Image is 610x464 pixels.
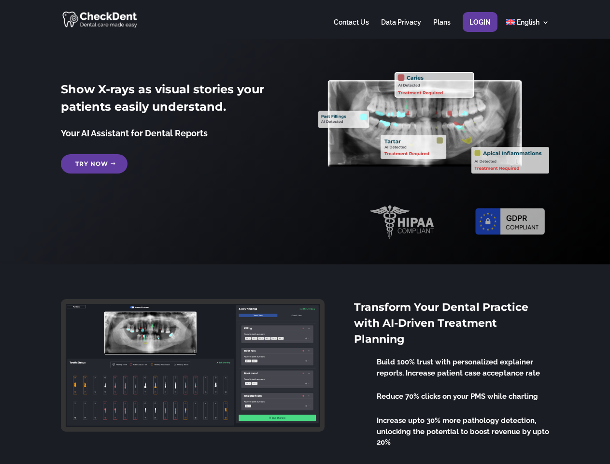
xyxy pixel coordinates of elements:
a: Try Now [61,154,128,174]
span: Build 100% trust with personalized explainer reports. Increase patient case acceptance rate [377,358,540,377]
a: Contact Us [334,19,369,38]
span: Transform Your Dental Practice with AI-Driven Treatment Planning [354,301,528,346]
span: English [517,18,539,26]
img: X_Ray_annotated [318,72,549,174]
a: Data Privacy [381,19,421,38]
h2: Show X-rays as visual stories your patients easily understand. [61,81,291,120]
img: CheckDent AI [62,10,138,29]
a: Login [469,19,491,38]
a: English [506,19,549,38]
span: Reduce 70% clicks on your PMS while charting [377,392,538,401]
span: Increase upto 30% more pathology detection, unlocking the potential to boost revenue by upto 20% [377,416,549,447]
span: Your AI Assistant for Dental Reports [61,128,208,138]
a: Plans [433,19,451,38]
